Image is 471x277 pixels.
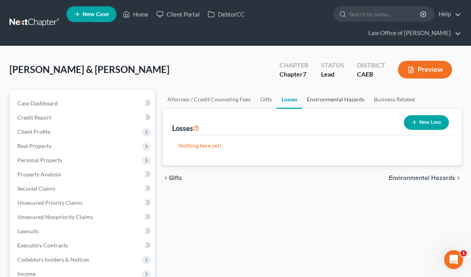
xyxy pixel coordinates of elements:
[11,196,155,210] a: Unsecured Priority Claims
[303,70,306,78] span: 7
[83,11,109,17] span: New Case
[460,250,467,256] span: 1
[204,7,248,21] a: DebtorCC
[17,242,68,249] span: Executory Contracts
[444,250,463,269] iframe: Intercom live chat
[357,61,385,70] div: District
[17,171,61,178] span: Property Analysis
[435,7,461,21] a: Help
[119,7,152,21] a: Home
[389,175,455,181] span: Environmental Hazards
[357,70,385,79] div: CAEB
[17,270,36,277] span: Income
[364,26,461,40] a: Law Office of [PERSON_NAME]
[349,7,421,21] input: Search by name...
[404,115,449,130] button: New Loss
[9,64,169,75] span: [PERSON_NAME] & [PERSON_NAME]
[163,175,169,181] i: chevron_left
[17,228,39,234] span: Lawsuits
[280,70,308,79] div: Chapter
[17,157,62,163] span: Personal Property
[11,167,155,182] a: Property Analysis
[163,90,255,109] a: Attorney / Credit Counseling Fees
[11,224,155,238] a: Lawsuits
[321,70,344,79] div: Lead
[11,96,155,110] a: Case Dashboard
[17,142,51,149] span: Real Property
[280,61,308,70] div: Chapter
[17,256,89,263] span: Codebtors Insiders & Notices
[11,110,155,125] a: Credit Report
[389,175,462,181] button: Environmental Hazards chevron_right
[11,182,155,196] a: Secured Claims
[17,199,83,206] span: Unsecured Priority Claims
[17,185,55,192] span: Secured Claims
[172,124,199,133] div: Losses
[17,100,58,107] span: Case Dashboard
[455,175,462,181] i: chevron_right
[302,90,369,109] a: Environmental Hazards
[152,7,204,21] a: Client Portal
[11,238,155,253] a: Executory Contracts
[11,210,155,224] a: Unsecured Nonpriority Claims
[255,90,277,109] a: Gifts
[398,61,452,79] button: Preview
[178,142,446,150] p: Nothing here yet!
[17,213,93,220] span: Unsecured Nonpriority Claims
[163,175,182,181] button: chevron_left Gifts
[277,90,302,109] a: Losses
[169,175,182,181] span: Gifts
[369,90,420,109] a: Business Related
[17,114,51,121] span: Credit Report
[321,61,344,70] div: Status
[17,128,50,135] span: Client Profile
